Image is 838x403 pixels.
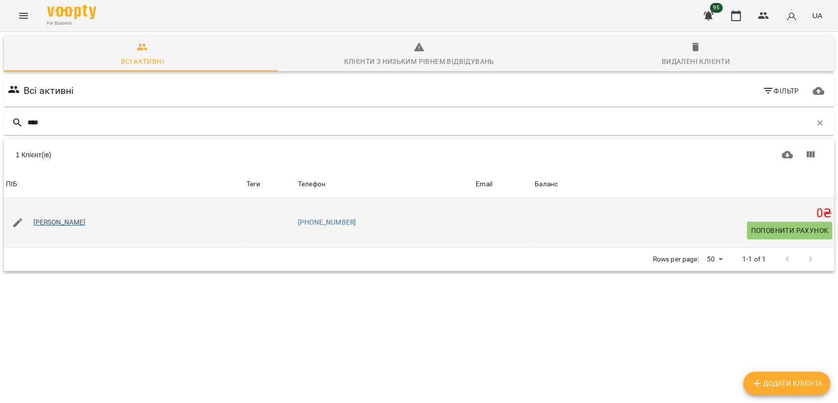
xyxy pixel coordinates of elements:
div: Sort [535,178,558,190]
div: Телефон [298,178,325,190]
div: Теги [246,178,294,190]
div: Email [476,178,492,190]
div: Sort [6,178,17,190]
span: 95 [710,3,723,13]
button: Поповнити рахунок [747,222,832,239]
div: Баланс [535,178,558,190]
span: Email [476,178,531,190]
span: UA [812,10,822,21]
img: avatar_s.png [784,9,798,23]
a: [PHONE_NUMBER] [298,218,356,226]
div: Sort [476,178,492,190]
button: Завантажити CSV [776,143,799,167]
button: Фільтр [758,82,803,100]
div: 1 Клієнт(ів) [16,150,413,160]
button: Показати колонки [799,143,822,167]
span: Фільтр [762,85,799,97]
h5: 0 ₴ [535,206,832,221]
div: 50 [703,252,726,266]
span: Телефон [298,178,472,190]
div: ПІБ [6,178,17,190]
span: For Business [47,20,96,27]
span: Поповнити рахунок [751,225,828,236]
div: Table Toolbar [4,139,834,171]
a: [PERSON_NAME] [33,218,86,228]
p: 1-1 of 1 [742,255,766,264]
p: Rows per page: [652,255,699,264]
div: Всі активні [121,56,164,67]
button: Menu [12,4,35,28]
button: UA [808,6,826,25]
img: Voopty Logo [47,5,96,19]
span: ПІБ [6,178,243,190]
div: Видалені клієнти [662,56,730,67]
div: Sort [298,178,325,190]
h6: Всі активні [24,83,74,98]
div: Клієнти з низьким рівнем відвідувань [344,56,494,67]
span: Баланс [535,178,832,190]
